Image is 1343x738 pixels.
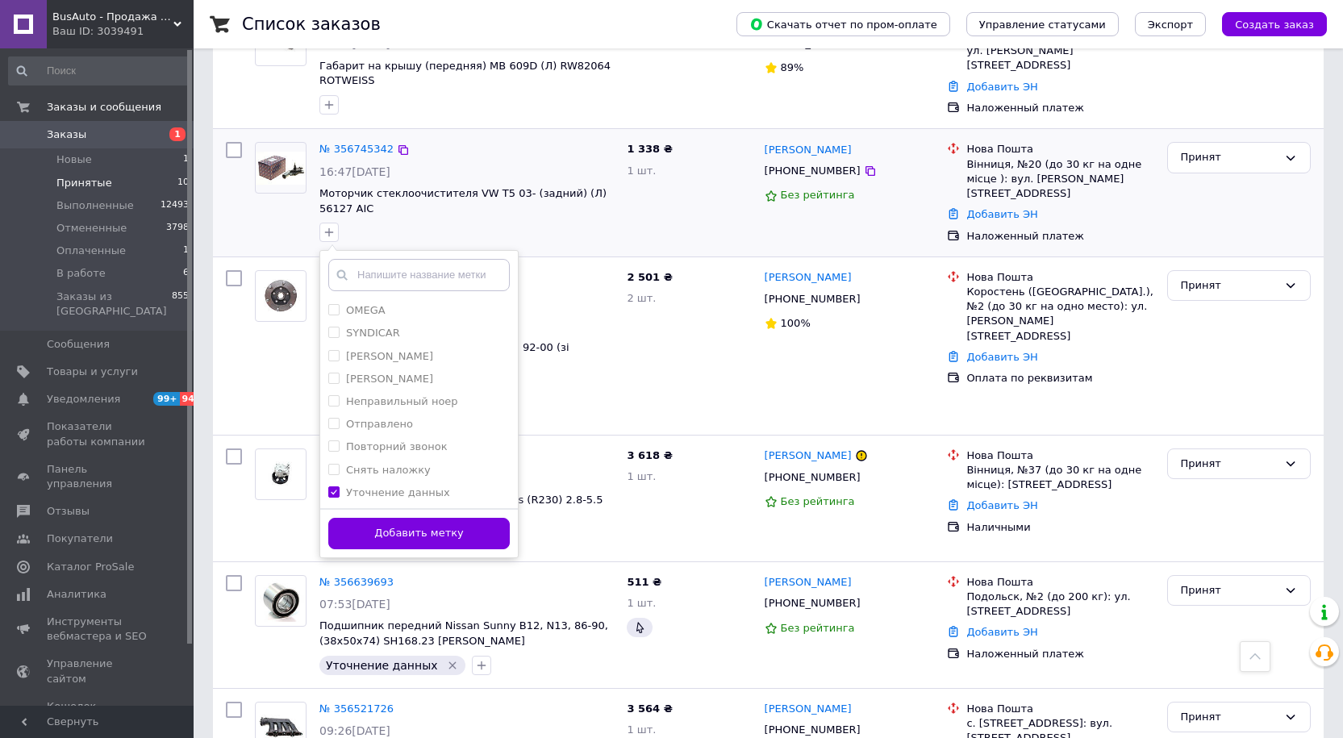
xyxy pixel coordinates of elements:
span: 1 шт. [627,470,656,482]
button: Управление статусами [966,12,1119,36]
span: 1 [169,127,186,141]
svg: Удалить метку [446,659,459,672]
span: 3 618 ₴ [627,449,672,461]
span: 1 шт. [627,165,656,177]
div: Принят [1181,149,1278,166]
input: Напишите название метки [328,259,510,291]
span: 100% [781,317,811,329]
span: Инструменты вебмастера и SEO [47,615,149,644]
img: Фото товару [256,579,306,622]
span: 12493 [161,198,189,213]
span: 99+ [153,392,180,406]
span: В работе [56,266,106,281]
span: Выполненные [56,198,134,213]
span: 2 шт. [627,292,656,304]
label: Отправлено [346,418,413,430]
span: Создать заказ [1235,19,1314,31]
span: Принятые [56,176,112,190]
a: Моторчик стеклоочистителя VW T5 03- (задний) (Л) 56127 AIC [319,187,607,215]
span: 09:26[DATE] [319,724,390,737]
div: Подольск, №2 (до 200 кг): ул. [STREET_ADDRESS] [966,590,1153,619]
div: [PHONE_NUMBER] [761,161,864,181]
label: [PERSON_NAME] [346,350,433,362]
span: 1 шт. [627,723,656,736]
span: Новые [56,152,92,167]
button: Скачать отчет по пром-оплате [736,12,950,36]
div: Ваш ID: 3039491 [52,24,194,39]
span: Покупатели [47,532,113,546]
img: Фото товару [256,152,306,185]
div: Наложенный платеж [966,101,1153,115]
button: Создать заказ [1222,12,1327,36]
img: Фото товару [256,279,306,312]
span: Без рейтинга [781,622,855,634]
div: [PERSON_NAME], №5 (до 30 кг): ул. [PERSON_NAME][STREET_ADDRESS] [966,29,1153,73]
div: Принят [1181,709,1278,726]
a: Фото товару [255,270,307,322]
span: 1 [183,152,189,167]
span: Оплаченные [56,244,126,258]
span: Показатели работы компании [47,419,149,448]
a: Подшипник передний Nissan Sunny B12, N13, 86-90, (38x50x74) SH168.23 [PERSON_NAME] [319,619,608,647]
div: Нова Пошта [966,702,1153,716]
div: Наложенный платеж [966,229,1153,244]
span: Каталог ProSale [47,560,134,574]
span: Экспорт [1148,19,1193,31]
div: Наложенный платеж [966,647,1153,661]
a: Добавить ЭН [966,351,1037,363]
span: Скачать отчет по пром-оплате [749,17,937,31]
div: Коростень ([GEOGRAPHIC_DATA].), №2 (до 30 кг на одно место): ул. [PERSON_NAME][STREET_ADDRESS] [966,285,1153,344]
span: 1 шт. [627,597,656,609]
span: Заказы из [GEOGRAPHIC_DATA] [56,290,172,319]
a: Фото товару [255,142,307,194]
a: № 356521726 [319,703,394,715]
a: [PERSON_NAME] [765,270,852,286]
span: Отмененные [56,221,127,236]
span: 16:47[DATE] [319,165,390,178]
div: [PHONE_NUMBER] [761,289,864,310]
span: 3798 [166,221,189,236]
div: Принят [1181,277,1278,294]
a: Габарит на крышу (передняя) MB 609D (Л) RW82064 ROTWEISS [319,60,611,87]
h1: Список заказов [242,15,381,34]
span: Товары и услуги [47,365,138,379]
button: Добавить метку [328,518,510,549]
a: Добавить ЭН [966,626,1037,638]
div: Нова Пошта [966,142,1153,156]
a: Добавить ЭН [966,499,1037,511]
span: Управление сайтом [47,657,149,686]
a: Создать заказ [1206,18,1327,30]
div: Наличными [966,520,1153,535]
label: Повторний звонок [346,440,448,452]
span: Аналитика [47,587,106,602]
label: [PERSON_NAME] [346,373,433,385]
a: № 356639693 [319,576,394,588]
span: BusAuto - Продажа оригинальных запчастей к микроавтобусам и иномаркам [52,10,173,24]
span: Кошелек компании [47,699,149,728]
div: Вінниця, №20 (до 30 кг на одне місце ): вул. [PERSON_NAME][STREET_ADDRESS] [966,157,1153,202]
label: Неправильный ноер [346,395,458,407]
span: 89% [781,61,804,73]
img: Фото товару [256,457,306,490]
a: [PERSON_NAME] [765,448,852,464]
span: 07:53[DATE] [319,598,390,611]
span: 6 [183,266,189,281]
label: SYNDICAR [346,327,400,339]
a: № 356745342 [319,143,394,155]
span: 511 ₴ [627,576,661,588]
span: Заказы [47,127,86,142]
span: Заказы и сообщения [47,100,161,115]
span: 3 564 ₴ [627,703,672,715]
div: [PHONE_NUMBER] [761,467,864,488]
span: Управление статусами [979,19,1106,31]
div: Нова Пошта [966,448,1153,463]
span: 1 [183,244,189,258]
a: Добавить ЭН [966,81,1037,93]
span: Уведомления [47,392,120,407]
span: Без рейтинга [781,495,855,507]
label: OMEGA [346,304,386,316]
span: Уточнение данных [326,659,438,672]
a: Фото товару [255,448,307,500]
